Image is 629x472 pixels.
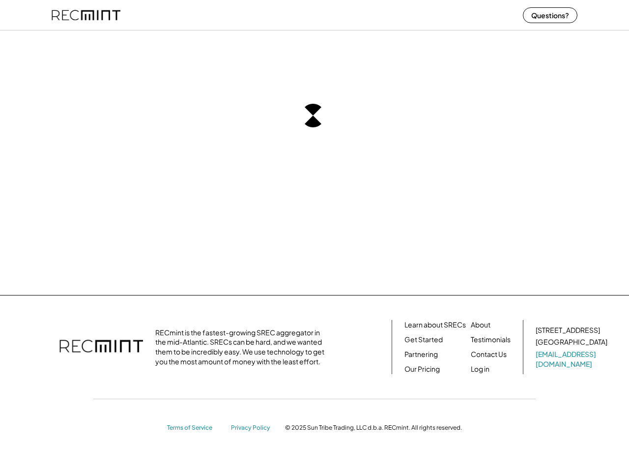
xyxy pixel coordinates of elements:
[536,350,609,369] a: [EMAIL_ADDRESS][DOMAIN_NAME]
[404,335,443,345] a: Get Started
[471,364,489,374] a: Log in
[536,325,600,335] div: [STREET_ADDRESS]
[471,320,490,330] a: About
[404,364,440,374] a: Our Pricing
[471,335,511,345] a: Testimonials
[167,424,221,432] a: Terms of Service
[231,424,275,432] a: Privacy Policy
[285,424,462,432] div: © 2025 Sun Tribe Trading, LLC d.b.a. RECmint. All rights reserved.
[523,7,577,23] button: Questions?
[536,337,607,347] div: [GEOGRAPHIC_DATA]
[404,350,438,359] a: Partnering
[471,350,507,359] a: Contact Us
[404,320,466,330] a: Learn about SRECs
[59,330,143,364] img: recmint-logotype%403x.png
[155,328,330,366] div: RECmint is the fastest-growing SREC aggregator in the mid-Atlantic. SRECs can be hard, and we wan...
[52,2,120,28] img: recmint-logotype%403x%20%281%29.jpeg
